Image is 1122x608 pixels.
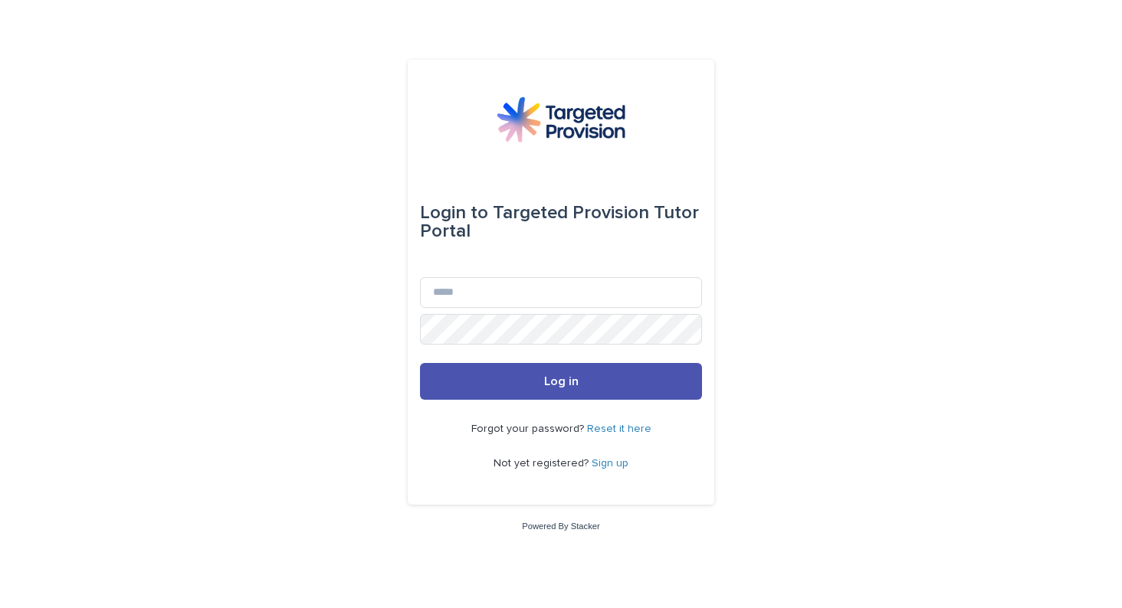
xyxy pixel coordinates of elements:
div: Targeted Provision Tutor Portal [420,191,702,253]
a: Reset it here [587,423,651,434]
span: Not yet registered? [494,458,592,469]
span: Log in [544,375,579,387]
button: Log in [420,363,702,400]
img: M5nRWzHhSzIhMunXDL62 [497,96,625,142]
span: Forgot your password? [471,423,587,434]
a: Powered By Stacker [522,521,599,531]
span: Login to [420,204,488,222]
a: Sign up [592,458,628,469]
